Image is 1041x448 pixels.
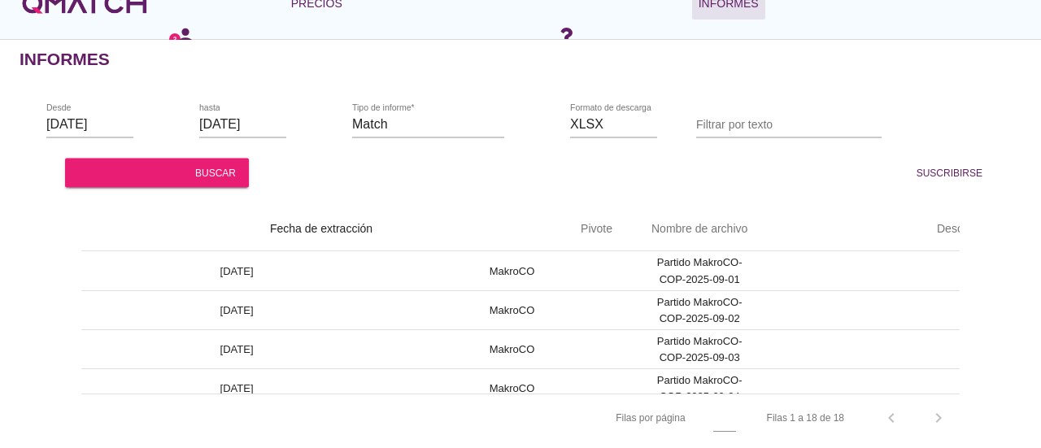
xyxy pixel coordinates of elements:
button: Suscribirse [471,158,995,187]
font: MakroCO [490,304,535,316]
button: buscar [65,158,249,187]
text: 2 [173,35,177,42]
font: libros de la biblioteca [351,114,756,133]
th: Nombre de archivo: No ordenado. [632,206,767,251]
font: flecha desplegable [479,114,816,133]
font: [DATE] [220,343,254,355]
font: Partido MakroCO-COP-2025-09-03 [657,335,743,364]
font: flecha desplegable [326,114,663,133]
font: Partido MakroCO-COP-2025-09-01 [657,256,743,285]
font: Partido MakroCO-COP-2025-09-02 [657,296,743,325]
a: 2 [169,33,181,45]
font: Partido MakroCO-COP-2025-09-04 [657,374,743,403]
font: flecha_arriba [101,220,270,233]
th: Pivote: Sin ordenar. Activar para ordenar en orden ascendente. [392,206,632,251]
font: Nombre de archivo [651,221,747,234]
font: [DATE] [220,382,254,394]
font: rango de fechas [50,114,314,133]
font: buscar [813,114,930,133]
input: Formato de descarga [570,111,634,137]
font: persona [174,24,220,47]
th: Fecha de extracción: Ordenado de forma ascendente. Activar para ordenar de forma descendente. [81,206,392,251]
font: buscar [78,163,195,182]
font: canjear [23,25,159,45]
font: Fecha de extracción [270,221,372,234]
font: [DATE] [220,265,254,277]
font: MakroCO [490,343,535,355]
font: notificaciones_activas [484,163,913,182]
input: hasta [199,111,286,137]
font: Suscribirse [917,167,982,178]
font: buscar [195,167,236,178]
font: Descargar [937,221,990,234]
font: Pivote [581,221,612,234]
input: Filtrar por texto [696,111,859,137]
font: [DATE] [220,304,254,316]
font: MakroCO [490,265,535,277]
input: Tipo de informe* [352,111,481,137]
input: Desde [46,111,133,137]
font: flecha desplegable [213,26,550,46]
font: MakroCO [490,382,535,394]
font: libros de la biblioteca [133,114,538,133]
font: Informes [20,50,110,68]
font: flecha desplegable [558,408,895,428]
